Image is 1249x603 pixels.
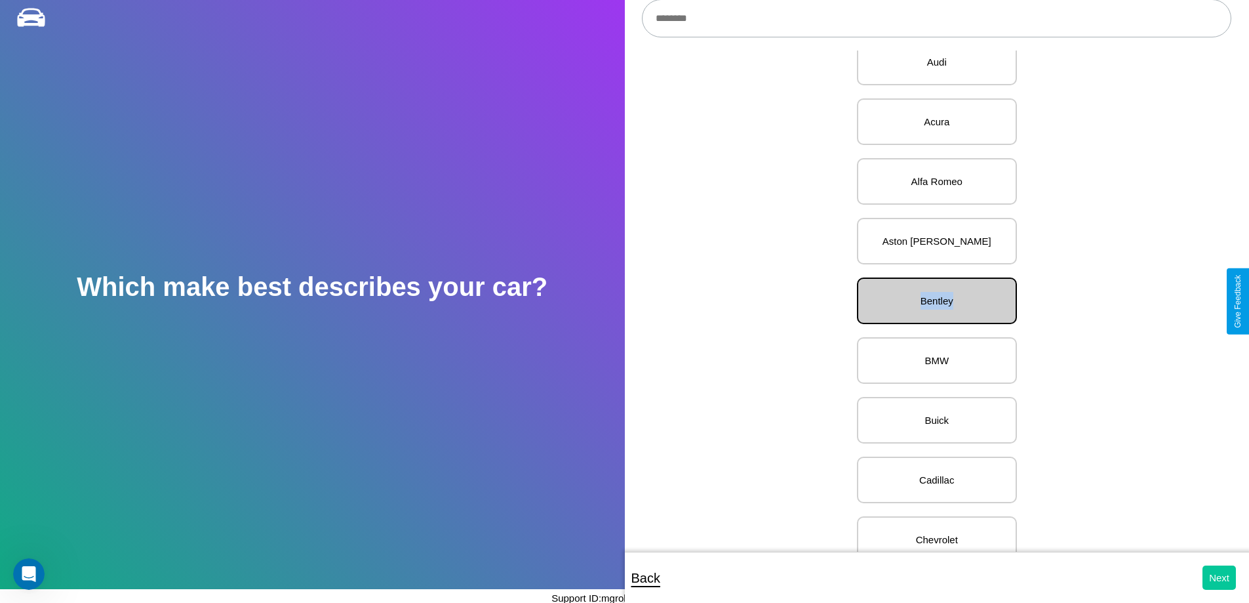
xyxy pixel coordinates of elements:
[77,272,547,302] h2: Which make best describes your car?
[871,292,1002,310] p: Bentley
[1233,275,1242,328] div: Give Feedback
[871,352,1002,369] p: BMW
[871,53,1002,71] p: Audi
[13,558,45,590] iframe: Intercom live chat
[631,566,660,590] p: Back
[871,411,1002,429] p: Buick
[871,113,1002,131] p: Acura
[1202,566,1236,590] button: Next
[871,471,1002,489] p: Cadillac
[871,232,1002,250] p: Aston [PERSON_NAME]
[871,531,1002,549] p: Chevrolet
[871,173,1002,190] p: Alfa Romeo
